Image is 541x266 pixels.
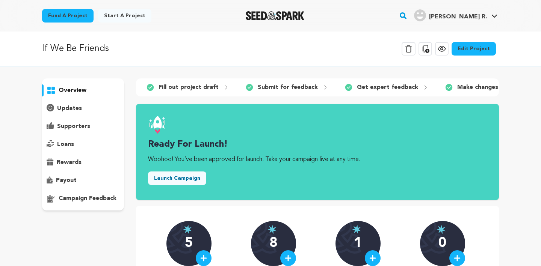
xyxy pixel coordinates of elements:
[369,255,376,261] img: plus.svg
[57,122,90,131] p: supporters
[457,83,498,92] p: Make changes
[57,104,82,113] p: updates
[42,84,124,96] button: overview
[148,171,206,185] button: Launch Campaign
[148,138,487,150] h3: Ready for launch!
[414,9,487,21] div: Alspach R.'s Profile
[413,8,499,21] a: Alspach R.'s Profile
[59,86,86,95] p: overview
[429,14,487,20] span: [PERSON_NAME] R.
[452,42,496,56] a: Edit Project
[185,236,193,251] p: 5
[258,83,318,92] p: Submit for feedback
[246,11,305,20] img: Seed&Spark Logo Dark Mode
[200,255,207,261] img: plus.svg
[42,120,124,132] button: supporters
[148,155,487,164] p: Woohoo! You’ve been approved for launch. Take your campaign live at any time.
[438,236,446,251] p: 0
[414,9,426,21] img: user.png
[42,138,124,150] button: loans
[56,176,77,185] p: payout
[269,236,277,251] p: 8
[357,83,418,92] p: Get expert feedback
[354,236,362,251] p: 1
[98,9,151,23] a: Start a project
[246,11,305,20] a: Seed&Spark Homepage
[42,174,124,186] button: payout
[57,140,74,149] p: loans
[159,83,219,92] p: Fill out project draft
[285,255,292,261] img: plus.svg
[413,8,499,24] span: Alspach R.'s Profile
[42,42,109,56] p: If We Be Friends
[42,102,124,114] button: updates
[57,158,82,167] p: rewards
[42,9,94,23] a: Fund a project
[42,156,124,168] button: rewards
[148,116,166,134] img: launch.svg
[59,194,116,203] p: campaign feedback
[42,192,124,204] button: campaign feedback
[454,255,461,261] img: plus.svg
